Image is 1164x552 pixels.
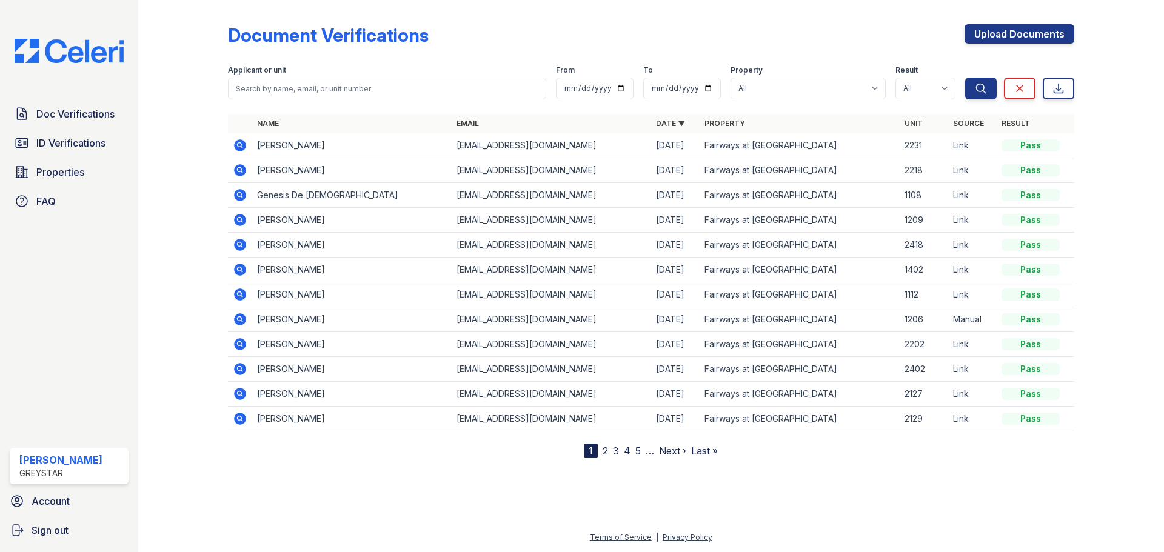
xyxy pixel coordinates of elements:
[452,282,651,307] td: [EMAIL_ADDRESS][DOMAIN_NAME]
[452,208,651,233] td: [EMAIL_ADDRESS][DOMAIN_NAME]
[948,183,997,208] td: Link
[900,407,948,431] td: 2129
[900,208,948,233] td: 1209
[900,282,948,307] td: 1112
[700,183,899,208] td: Fairways at [GEOGRAPHIC_DATA]
[1002,189,1060,201] div: Pass
[731,65,763,75] label: Property
[10,189,129,213] a: FAQ
[457,119,479,128] a: Email
[651,258,700,282] td: [DATE]
[948,382,997,407] td: Link
[900,307,948,332] td: 1206
[700,407,899,431] td: Fairways at [GEOGRAPHIC_DATA]
[452,158,651,183] td: [EMAIL_ADDRESS][DOMAIN_NAME]
[1002,119,1030,128] a: Result
[1002,413,1060,425] div: Pass
[257,119,279,128] a: Name
[36,107,115,121] span: Doc Verifications
[252,158,452,183] td: [PERSON_NAME]
[651,382,700,407] td: [DATE]
[651,233,700,258] td: [DATE]
[613,445,619,457] a: 3
[252,307,452,332] td: [PERSON_NAME]
[590,533,652,542] a: Terms of Service
[900,233,948,258] td: 2418
[5,518,133,542] a: Sign out
[19,453,102,467] div: [PERSON_NAME]
[1002,338,1060,350] div: Pass
[32,523,69,537] span: Sign out
[651,282,700,307] td: [DATE]
[452,307,651,332] td: [EMAIL_ADDRESS][DOMAIN_NAME]
[36,136,105,150] span: ID Verifications
[603,445,608,457] a: 2
[651,208,700,233] td: [DATE]
[228,78,546,99] input: Search by name, email, or unit number
[900,357,948,382] td: 2402
[659,445,686,457] a: Next ›
[700,158,899,183] td: Fairways at [GEOGRAPHIC_DATA]
[556,65,575,75] label: From
[5,489,133,513] a: Account
[643,65,653,75] label: To
[691,445,718,457] a: Last »
[656,533,658,542] div: |
[452,233,651,258] td: [EMAIL_ADDRESS][DOMAIN_NAME]
[36,165,84,179] span: Properties
[584,444,598,458] div: 1
[700,307,899,332] td: Fairways at [GEOGRAPHIC_DATA]
[646,444,654,458] span: …
[948,133,997,158] td: Link
[228,24,429,46] div: Document Verifications
[700,233,899,258] td: Fairways at [GEOGRAPHIC_DATA]
[452,183,651,208] td: [EMAIL_ADDRESS][DOMAIN_NAME]
[1002,313,1060,325] div: Pass
[965,24,1074,44] a: Upload Documents
[948,407,997,431] td: Link
[700,382,899,407] td: Fairways at [GEOGRAPHIC_DATA]
[948,307,997,332] td: Manual
[252,282,452,307] td: [PERSON_NAME]
[704,119,745,128] a: Property
[900,158,948,183] td: 2218
[1002,363,1060,375] div: Pass
[953,119,984,128] a: Source
[452,332,651,357] td: [EMAIL_ADDRESS][DOMAIN_NAME]
[900,382,948,407] td: 2127
[5,39,133,63] img: CE_Logo_Blue-a8612792a0a2168367f1c8372b55b34899dd931a85d93a1a3d3e32e68fde9ad4.png
[10,131,129,155] a: ID Verifications
[1002,214,1060,226] div: Pass
[252,183,452,208] td: Genesis De [DEMOGRAPHIC_DATA]
[900,258,948,282] td: 1402
[700,258,899,282] td: Fairways at [GEOGRAPHIC_DATA]
[900,332,948,357] td: 2202
[651,407,700,431] td: [DATE]
[252,332,452,357] td: [PERSON_NAME]
[663,533,712,542] a: Privacy Policy
[252,208,452,233] td: [PERSON_NAME]
[1002,288,1060,301] div: Pass
[948,282,997,307] td: Link
[252,357,452,382] td: [PERSON_NAME]
[635,445,641,457] a: 5
[700,282,899,307] td: Fairways at [GEOGRAPHIC_DATA]
[252,382,452,407] td: [PERSON_NAME]
[1002,164,1060,176] div: Pass
[900,133,948,158] td: 2231
[895,65,918,75] label: Result
[452,133,651,158] td: [EMAIL_ADDRESS][DOMAIN_NAME]
[32,494,70,508] span: Account
[948,233,997,258] td: Link
[651,133,700,158] td: [DATE]
[10,102,129,126] a: Doc Verifications
[1002,239,1060,251] div: Pass
[651,158,700,183] td: [DATE]
[452,407,651,431] td: [EMAIL_ADDRESS][DOMAIN_NAME]
[905,119,923,128] a: Unit
[700,357,899,382] td: Fairways at [GEOGRAPHIC_DATA]
[1002,388,1060,400] div: Pass
[656,119,685,128] a: Date ▼
[651,307,700,332] td: [DATE]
